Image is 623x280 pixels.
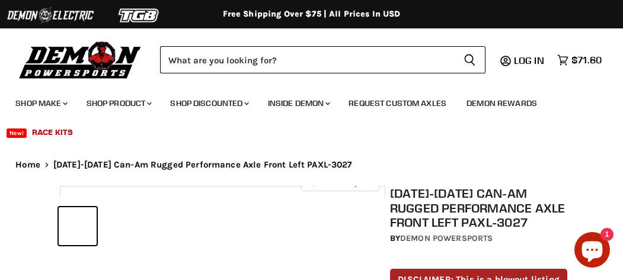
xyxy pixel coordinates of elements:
img: TGB Logo 2 [95,4,184,27]
img: Demon Electric Logo 2 [6,4,95,27]
span: New! [7,128,27,138]
button: Search [454,46,485,73]
a: Shop Make [7,91,75,115]
a: Inside Demon [259,91,338,115]
img: Demon Powersports [15,38,145,81]
a: $71.60 [551,52,608,69]
a: Log in [509,55,551,66]
span: Log in [514,54,544,66]
a: Demon Powersports [400,233,493,243]
input: Search [160,46,454,73]
ul: Main menu [7,86,599,144]
span: Click to expand [307,178,373,187]
inbox-online-store-chat: Shopify online store chat [571,232,614,271]
a: Shop Discounted [161,91,256,115]
div: by [390,232,568,245]
span: $71.60 [571,54,602,66]
h1: [DATE]-[DATE] Can-Am Rugged Performance Axle Front Left PAXL-3027 [390,186,568,230]
span: [DATE]-[DATE] Can-Am Rugged Performance Axle Front Left PAXL-3027 [53,160,352,170]
a: Shop Product [78,91,159,115]
button: 2015-2021 Can-Am Rugged Performance Axle Front Left PAXL-3027 thumbnail [59,207,97,245]
a: Home [15,160,40,170]
form: Product [160,46,485,73]
a: Request Custom Axles [340,91,455,115]
a: Race Kits [23,120,82,144]
a: Demon Rewards [458,91,546,115]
